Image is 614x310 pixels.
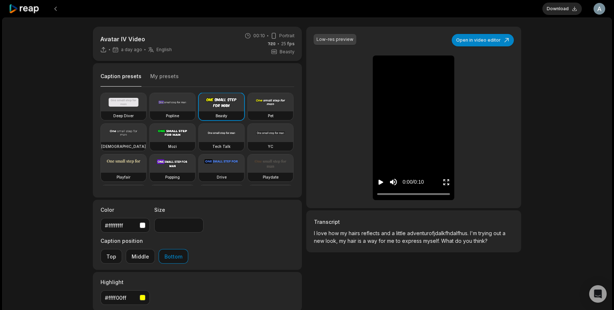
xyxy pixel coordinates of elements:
[154,206,204,214] label: Size
[216,113,227,119] h3: Beasty
[348,238,358,244] span: hair
[156,47,172,53] span: English
[358,238,363,244] span: is
[317,36,353,43] div: Low-res preview
[101,290,150,305] button: #ffff00ff
[470,230,478,236] span: I'm
[150,73,179,87] button: My presets
[287,41,295,46] span: fps
[212,143,231,149] h3: Tech Talk
[217,174,227,180] h3: Drive
[452,34,514,46] button: Open in video editor
[389,177,398,187] button: Mute sound
[329,230,340,236] span: how
[402,238,423,244] span: express
[105,294,137,302] div: #ffff00ff
[340,230,349,236] span: my
[314,238,326,244] span: new
[396,230,407,236] span: little
[279,32,295,39] span: Portrait
[379,238,387,244] span: for
[101,249,122,264] button: Top
[423,238,441,244] span: myself.
[443,175,450,189] button: Enter Fullscreen
[407,230,470,236] span: adventurofjdalkfhdalfhus.
[101,206,150,214] label: Color
[126,249,155,264] button: Middle
[166,113,179,119] h3: Popline
[263,174,278,180] h3: Playdate
[542,3,582,15] button: Download
[361,230,381,236] span: reflects
[159,249,188,264] button: Bottom
[377,175,384,189] button: Play video
[381,230,392,236] span: and
[100,35,172,43] p: Avatar IV Video
[402,178,424,186] div: 0:00 / 0:10
[101,278,150,286] label: Highlight
[121,47,142,53] span: a day ago
[117,174,130,180] h3: Playfair
[367,238,379,244] span: way
[396,238,402,244] span: to
[339,238,348,244] span: my
[113,113,134,119] h3: Deep Diver
[493,230,503,236] span: out
[474,238,488,244] span: think?
[503,230,505,236] span: a
[326,238,339,244] span: look,
[314,218,513,226] h3: Transcript
[392,230,396,236] span: a
[314,230,317,236] span: I
[363,238,367,244] span: a
[317,230,329,236] span: love
[101,237,188,245] label: Caption position
[268,143,273,149] h3: YC
[101,73,141,87] button: Caption presets
[101,218,150,233] button: #ffffffff
[168,143,177,149] h3: Mozi
[101,143,146,149] h3: [DEMOGRAPHIC_DATA]
[441,238,455,244] span: What
[165,174,180,180] h3: Popping
[455,238,463,244] span: do
[268,113,273,119] h3: Pet
[463,238,474,244] span: you
[478,230,493,236] span: trying
[349,230,361,236] span: hairs
[280,49,295,55] span: Beasty
[253,32,265,39] span: 00:10
[387,238,396,244] span: me
[589,285,607,303] div: Open Intercom Messenger
[105,222,137,229] div: #ffffffff
[281,41,295,47] span: 25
